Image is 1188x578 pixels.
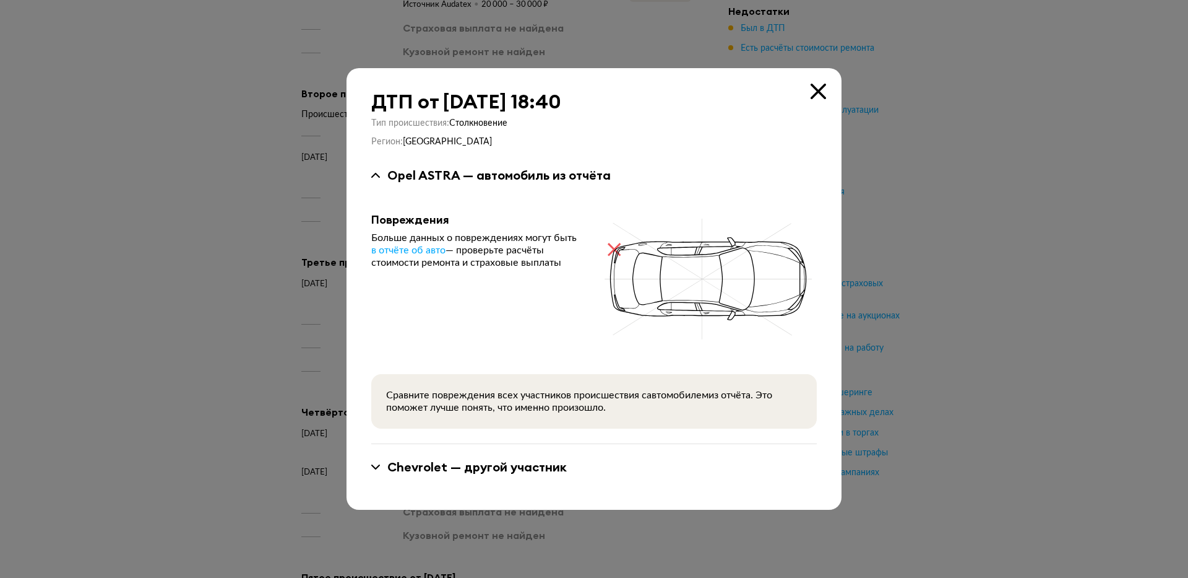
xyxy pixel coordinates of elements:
div: Регион : [371,136,817,147]
div: Тип происшествия : [371,118,817,129]
span: в отчёте об авто [371,245,445,255]
div: ДТП от [DATE] 18:40 [371,90,817,113]
span: Столкновение [449,119,507,128]
a: в отчёте об авто [371,244,445,256]
div: Сравните повреждения всех участников происшествия с автомобилем из отчёта. Это поможет лучше поня... [386,389,802,414]
span: [GEOGRAPHIC_DATA] [403,138,492,146]
div: Chevrolet — другой участник [387,459,567,475]
div: Больше данных о повреждениях могут быть — проверьте расчёты стоимости ремонта и страховые выплаты [371,232,580,269]
div: Повреждения [371,213,580,227]
div: Opel ASTRA — автомобиль из отчёта [387,167,611,183]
